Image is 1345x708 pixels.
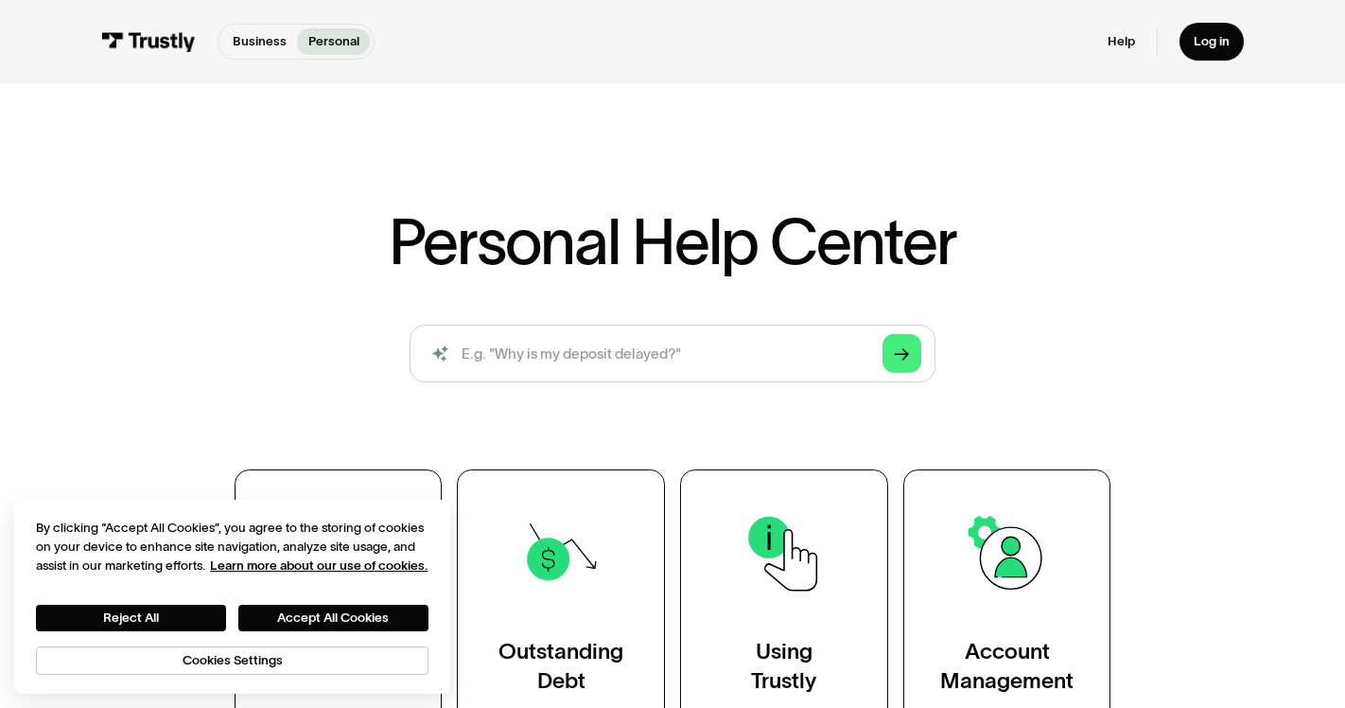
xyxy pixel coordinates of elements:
div: Log in [1194,33,1230,49]
a: Personal [297,28,370,55]
div: By clicking “Accept All Cookies”, you agree to the storing of cookies on your device to enhance s... [36,519,428,575]
button: Accept All Cookies [238,605,428,632]
div: Using Trustly [751,637,816,695]
input: search [410,325,935,382]
button: Cookies Settings [36,646,428,676]
a: Business [221,28,297,55]
img: Trustly Logo [101,32,196,52]
form: Search [410,325,935,382]
a: Log in [1179,23,1245,61]
div: Outstanding Debt [498,637,623,695]
button: Reject All [36,605,225,632]
h1: Personal Help Center [389,210,956,274]
div: Cookie banner [14,500,449,693]
a: More information about your privacy, opens in a new tab [210,558,428,573]
a: Help [1108,33,1135,49]
div: Account Management [940,637,1074,695]
p: Personal [308,32,359,51]
div: Privacy [36,519,428,676]
p: Business [233,32,287,51]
